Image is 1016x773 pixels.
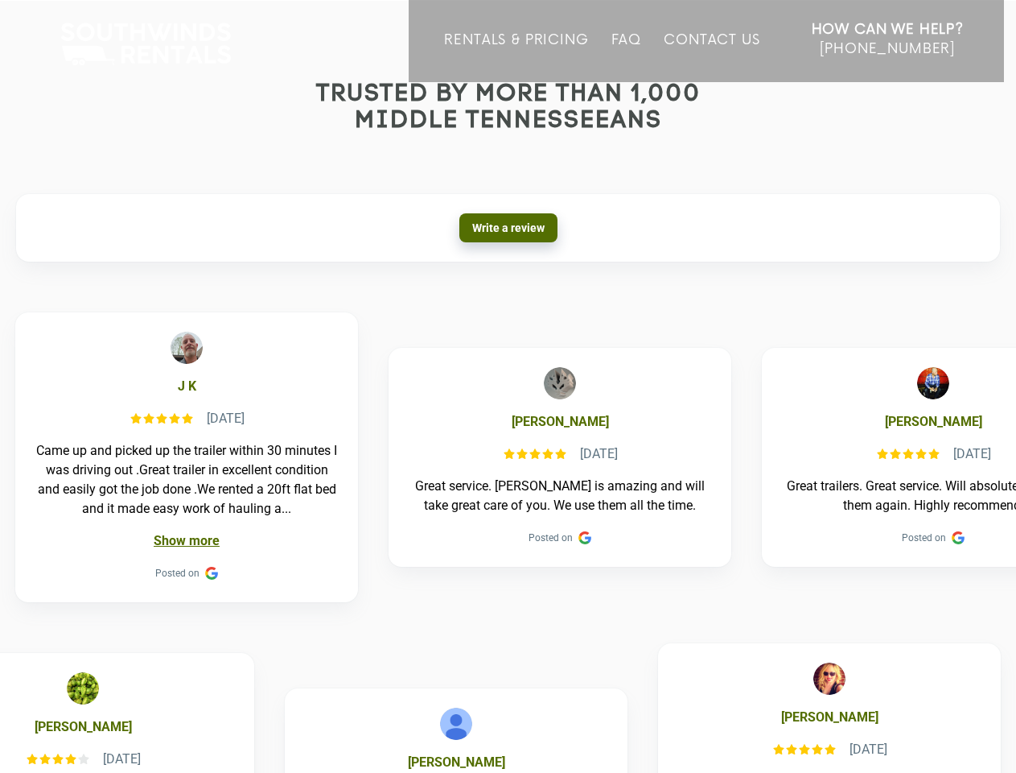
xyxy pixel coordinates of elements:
[528,531,541,544] div: Google
[154,567,167,580] div: Google
[834,412,932,432] b: [PERSON_NAME]
[461,412,558,432] b: [PERSON_NAME]
[611,32,642,82] a: FAQ
[121,332,153,364] img: J K
[127,377,146,396] b: J K
[529,444,567,464] div: [DATE]
[472,221,545,234] span: Write a review
[494,367,526,399] img: David Diaz
[458,753,555,772] b: [PERSON_NAME]
[664,32,759,82] a: Contact Us
[867,367,899,399] img: Trey Brown
[444,32,588,82] a: Rentals & Pricing
[52,19,239,69] img: Southwinds Rentals Logo
[153,750,191,769] div: [DATE]
[117,672,149,705] img: Ben Vz
[104,533,170,548] a: Show more
[831,708,928,727] b: [PERSON_NAME]
[812,20,964,70] a: How Can We Help? [PHONE_NUMBER]
[903,444,940,464] div: [DATE]
[899,740,937,759] div: [DATE]
[479,528,523,548] span: Posted on
[901,531,914,544] img: Google Reviews
[358,477,662,515] div: Great service. [PERSON_NAME] is amazing and will take great care of you. We use them all the time.
[459,213,557,242] a: Write a review
[156,409,194,428] div: [DATE]
[490,708,522,740] img: Jennifer Wampler
[528,531,541,544] img: Google Reviews
[812,22,964,38] strong: How Can We Help?
[852,528,896,548] span: Posted on
[105,564,150,583] span: Posted on
[820,41,955,57] span: [PHONE_NUMBER]
[84,717,182,737] b: [PERSON_NAME]
[863,663,895,695] img: Chelsey Layton
[154,567,167,580] img: Google Reviews
[901,531,914,544] div: Google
